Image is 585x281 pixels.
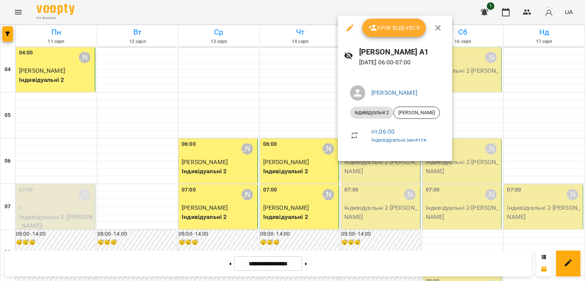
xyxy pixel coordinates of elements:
[394,109,440,116] span: [PERSON_NAME]
[371,89,417,96] a: [PERSON_NAME]
[359,58,446,67] p: [DATE] 06:00 - 07:00
[368,23,420,32] span: Урок відбувся
[371,128,395,135] a: пт , 06:00
[393,107,440,119] div: [PERSON_NAME]
[371,137,427,143] a: Індивідуальні заняття
[362,19,426,37] button: Урок відбувся
[359,46,446,58] h6: [PERSON_NAME] А1
[350,109,393,116] span: Індивідуальні 2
